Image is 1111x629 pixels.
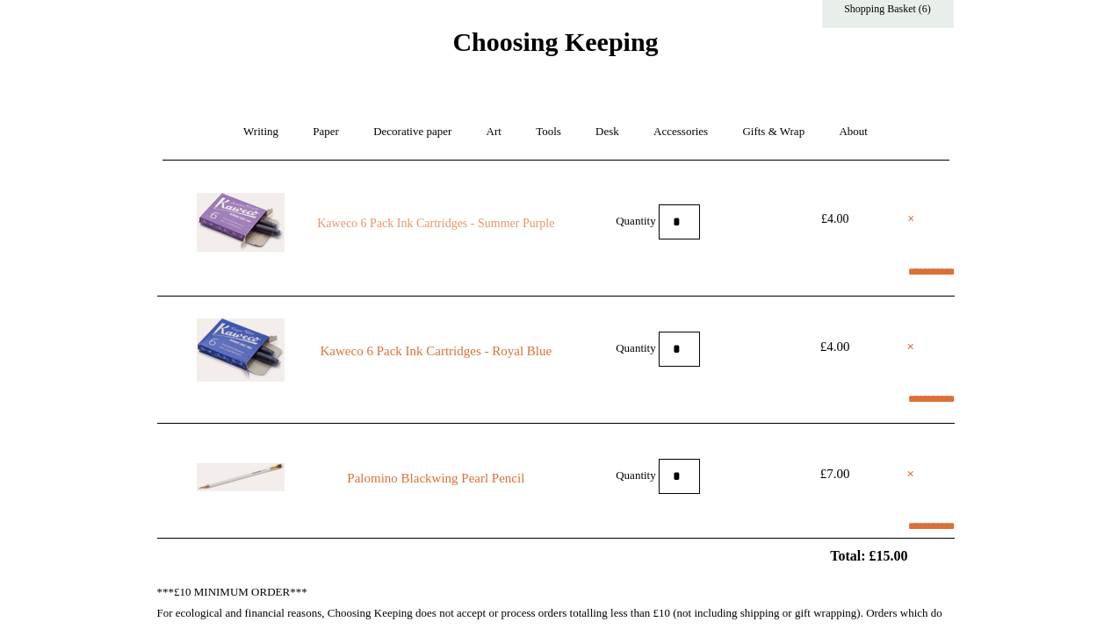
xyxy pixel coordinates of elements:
a: × [907,209,914,230]
div: £4.00 [796,209,875,230]
a: × [907,336,915,357]
a: Writing [227,109,294,155]
a: × [907,463,915,484]
a: Paper [297,109,355,155]
a: Desk [580,109,635,155]
a: Kaweco 6 Pack Ink Cartridges - Summer Purple [316,213,555,234]
img: Kaweco 6 Pack Ink Cartridges - Royal Blue [197,318,285,382]
div: £7.00 [796,463,875,484]
span: Choosing Keeping [452,27,658,56]
h2: Total: £15.00 [117,547,995,564]
a: Kaweco 6 Pack Ink Cartridges - Royal Blue [316,340,555,361]
a: Decorative paper [357,109,467,155]
a: Accessories [638,109,724,155]
div: £4.00 [796,336,875,357]
label: Quantity [616,213,656,226]
a: Gifts & Wrap [726,109,820,155]
a: Tools [520,109,577,155]
img: Palomino Blackwing Pearl Pencil [197,463,285,491]
label: Quantity [616,468,656,481]
img: Kaweco 6 Pack Ink Cartridges - Summer Purple [197,193,285,252]
label: Quantity [616,340,656,354]
a: About [823,109,884,155]
a: Palomino Blackwing Pearl Pencil [316,468,555,489]
a: Art [471,109,517,155]
a: Choosing Keeping [452,41,658,54]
